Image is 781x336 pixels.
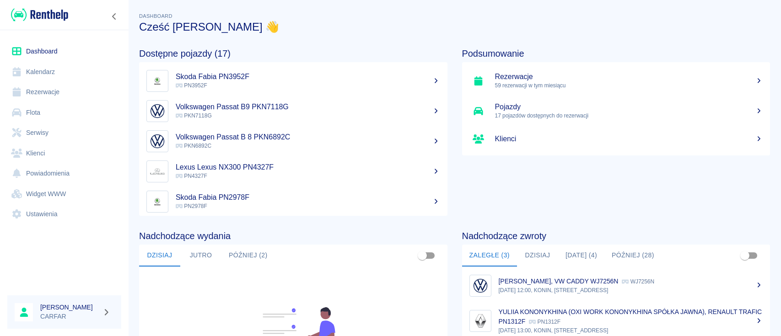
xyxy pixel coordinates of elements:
a: Image[PERSON_NAME], VW CADDY WJ7256N WJ7256N[DATE] 12:00, KONIN, [STREET_ADDRESS] [462,270,770,301]
a: ImageVolkswagen Passat B9 PKN7118G PKN7118G [139,96,447,126]
h5: Rezerwacje [495,72,763,81]
h4: Dostępne pojazdy (17) [139,48,447,59]
a: Powiadomienia [7,163,121,184]
h3: Cześć [PERSON_NAME] 👋 [139,21,770,33]
span: PKN6892C [176,143,211,149]
a: Dashboard [7,41,121,62]
h5: Skoda Fabia PN3952F [176,72,440,81]
img: Renthelp logo [11,7,68,22]
img: Image [149,102,166,120]
a: ImageSkoda Fabia PN3952F PN3952F [139,66,447,96]
h5: Volkswagen Passat B9 PKN7118G [176,102,440,112]
span: PKN7118G [176,112,212,119]
button: Dzisiaj [139,245,180,267]
a: Rezerwacje59 rezerwacji w tym miesiącu [462,66,770,96]
a: Ustawienia [7,204,121,224]
button: Jutro [180,245,221,267]
h5: Pojazdy [495,102,763,112]
a: Renthelp logo [7,7,68,22]
h5: Volkswagen Passat B 8 PKN6892C [176,133,440,142]
h6: [PERSON_NAME] [40,303,99,312]
p: [DATE] 12:00, KONIN, [STREET_ADDRESS] [499,286,763,294]
p: 59 rezerwacji w tym miesiącu [495,81,763,90]
a: Pojazdy17 pojazdów dostępnych do rezerwacji [462,96,770,126]
button: Zaległe (3) [462,245,517,267]
button: [DATE] (4) [558,245,604,267]
h5: Lexus Lexus NX300 PN4327F [176,163,440,172]
img: Image [472,312,489,330]
img: Image [149,72,166,90]
a: Klienci [7,143,121,164]
span: PN3952F [176,82,207,89]
h4: Nadchodzące wydania [139,230,447,241]
button: Później (2) [221,245,275,267]
p: PN1312F [529,319,560,325]
a: Flota [7,102,121,123]
span: PN4327F [176,173,207,179]
a: Kalendarz [7,62,121,82]
h5: Skoda Fabia PN2978F [176,193,440,202]
p: [DATE] 13:00, KONIN, [STREET_ADDRESS] [499,326,763,335]
p: WJ7256N [622,278,654,285]
img: Image [472,277,489,294]
span: Dashboard [139,13,172,19]
button: Zwiń nawigację [108,11,121,22]
p: 17 pojazdów dostępnych do rezerwacji [495,112,763,120]
h4: Podsumowanie [462,48,770,59]
span: Pokaż przypisane tylko do mnie [414,247,431,264]
button: Później (28) [604,245,662,267]
a: Rezerwacje [7,82,121,102]
span: PN2978F [176,203,207,209]
a: ImageSkoda Fabia PN2978F PN2978F [139,187,447,217]
span: Pokaż przypisane tylko do mnie [736,247,754,264]
a: ImageVolkswagen Passat B 8 PKN6892C PKN6892C [139,126,447,156]
p: CARFAR [40,312,99,321]
a: Widget WWW [7,184,121,204]
p: [PERSON_NAME], VW CADDY WJ7256N [499,277,619,285]
img: Image [149,133,166,150]
button: Dzisiaj [517,245,558,267]
a: ImageLexus Lexus NX300 PN4327F PN4327F [139,156,447,187]
a: Klienci [462,126,770,152]
p: YULIIA KONONYKHINA (OXI WORK KONONYKHINA SPÓŁKA JAWNA), RENAULT TRAFIC PN1312F [499,308,762,325]
img: Image [149,193,166,210]
img: Image [149,163,166,180]
h4: Nadchodzące zwroty [462,230,770,241]
a: Serwisy [7,123,121,143]
h5: Klienci [495,134,763,144]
